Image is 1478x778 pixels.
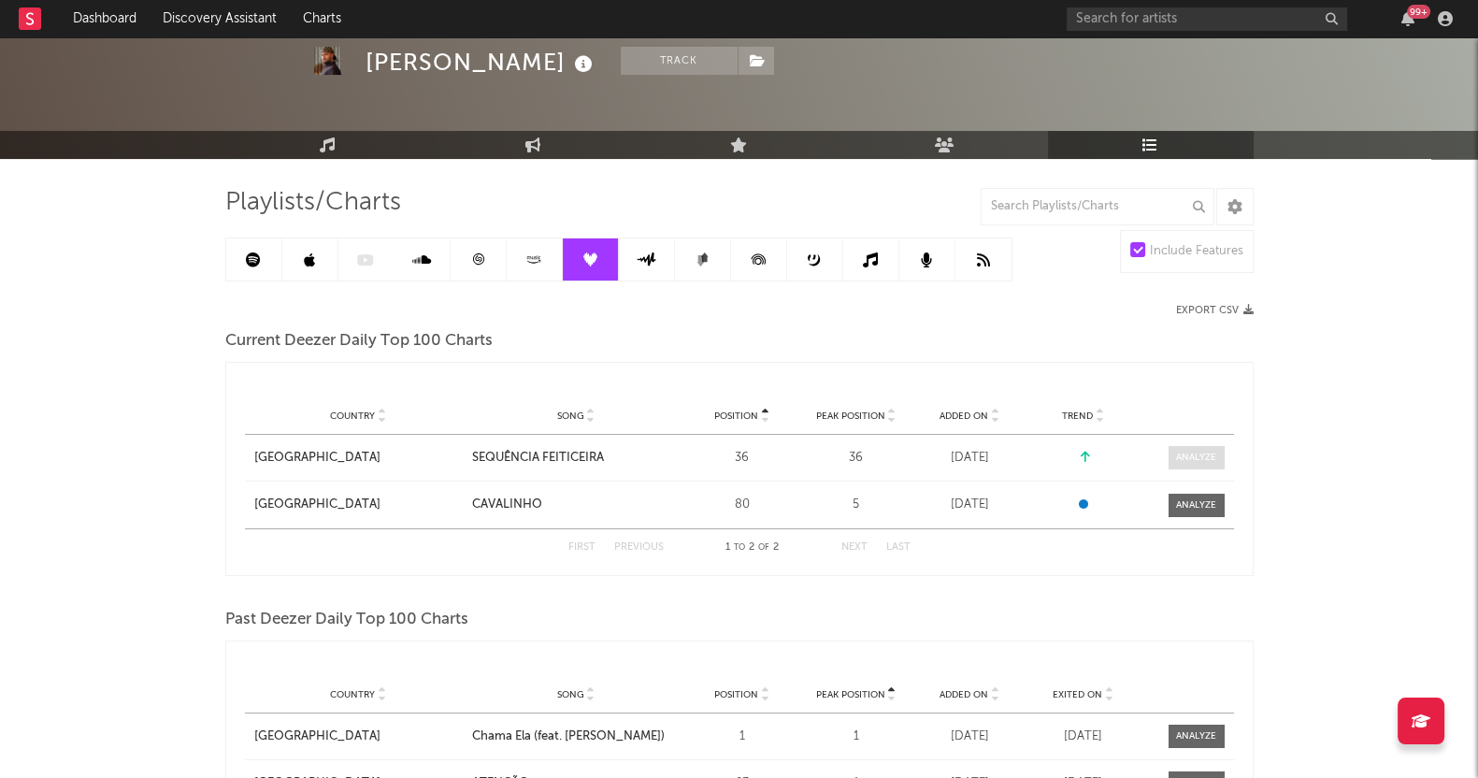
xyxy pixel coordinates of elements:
span: Trend [1062,411,1093,422]
span: Position [714,689,758,700]
span: Added On [940,411,988,422]
button: Export CSV [1176,305,1254,316]
div: [PERSON_NAME] [366,47,597,78]
div: [DATE] [917,728,1022,746]
button: 99+ [1401,11,1414,26]
span: Country [330,411,375,422]
span: Song [557,411,584,422]
button: First [568,542,596,553]
div: 36 [690,449,795,468]
span: Country [330,689,375,700]
input: Search Playlists/Charts [981,188,1214,225]
span: Song [557,689,584,700]
a: [GEOGRAPHIC_DATA] [254,728,463,746]
button: Last [886,542,911,553]
span: Peak Position [815,689,884,700]
button: Next [841,542,868,553]
a: [GEOGRAPHIC_DATA] [254,449,463,468]
div: 80 [690,496,795,514]
div: 1 [690,728,795,746]
span: Current Deezer Daily Top 100 Charts [225,330,493,353]
div: 5 [804,496,909,514]
a: Chama Ela (feat. [PERSON_NAME]) [472,728,681,746]
input: Search for artists [1067,7,1347,31]
a: [GEOGRAPHIC_DATA] [254,496,463,514]
div: 99 + [1407,5,1430,19]
a: SEQUÊNCIA FEITICEIRA [472,449,681,468]
div: 1 [804,728,909,746]
button: Previous [614,542,664,553]
a: CAVALINHO [472,496,681,514]
span: Position [714,411,758,422]
div: Include Features [1150,240,1243,263]
div: 36 [804,449,909,468]
div: [DATE] [917,449,1022,468]
span: Peak Position [815,411,884,422]
span: to [734,543,745,552]
div: [DATE] [1031,728,1136,746]
div: [DATE] [917,496,1022,514]
span: of [758,543,769,552]
span: Exited On [1053,689,1102,700]
span: Added On [940,689,988,700]
button: Track [621,47,738,75]
div: 1 2 2 [701,537,804,559]
span: Past Deezer Daily Top 100 Charts [225,609,468,631]
span: Playlists/Charts [225,192,401,214]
